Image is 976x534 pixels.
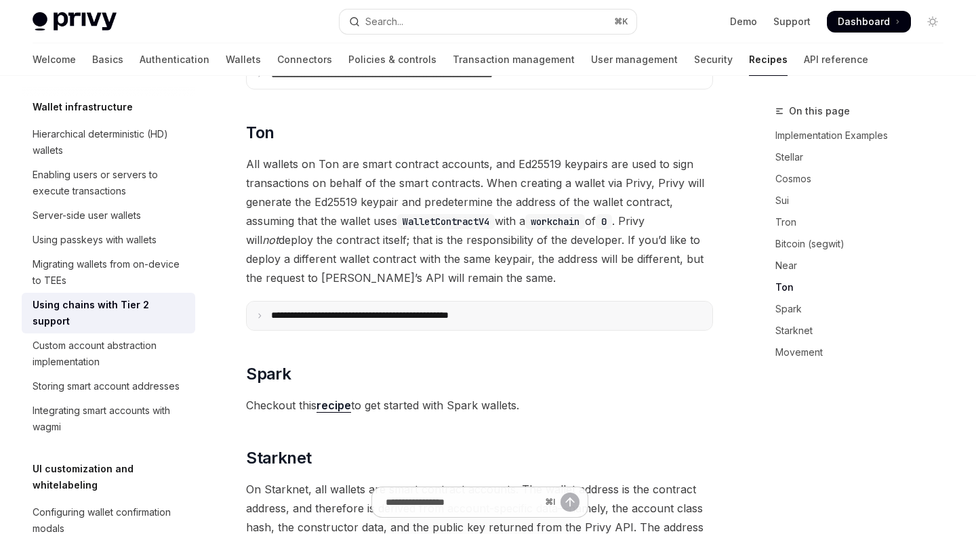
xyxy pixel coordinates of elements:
a: Movement [775,342,954,363]
div: Using chains with Tier 2 support [33,297,187,329]
a: Sui [775,190,954,211]
a: Near [775,255,954,276]
a: Support [773,15,811,28]
img: light logo [33,12,117,31]
a: Basics [92,43,123,76]
div: Search... [365,14,403,30]
span: Spark [246,363,291,385]
a: Connectors [277,43,332,76]
h5: Wallet infrastructure [33,99,133,115]
a: Cosmos [775,168,954,190]
a: Storing smart account addresses [22,374,195,398]
div: Server-side user wallets [33,207,141,224]
a: Implementation Examples [775,125,954,146]
a: API reference [804,43,868,76]
div: Enabling users or servers to execute transactions [33,167,187,199]
a: Dashboard [827,11,911,33]
a: Enabling users or servers to execute transactions [22,163,195,203]
span: Starknet [246,447,311,469]
a: Demo [730,15,757,28]
button: Open search [340,9,636,34]
a: Recipes [749,43,788,76]
div: Hierarchical deterministic (HD) wallets [33,126,187,159]
a: Policies & controls [348,43,436,76]
a: Using passkeys with wallets [22,228,195,252]
div: Storing smart account addresses [33,378,180,394]
a: Starknet [775,320,954,342]
a: Welcome [33,43,76,76]
input: Ask a question... [386,487,540,517]
div: Custom account abstraction implementation [33,337,187,370]
span: On this page [789,103,850,119]
code: workchain [525,214,585,229]
code: 0 [596,214,612,229]
span: All wallets on Ton are smart contract accounts, and Ed25519 keypairs are used to sign transaction... [246,155,713,287]
a: Server-side user wallets [22,203,195,228]
div: Integrating smart accounts with wagmi [33,403,187,435]
span: ⌘ K [614,16,628,27]
a: Wallets [226,43,261,76]
h5: UI customization and whitelabeling [33,461,195,493]
a: Stellar [775,146,954,168]
a: Using chains with Tier 2 support [22,293,195,333]
a: recipe [317,398,351,413]
a: Integrating smart accounts with wagmi [22,398,195,439]
a: Ton [775,276,954,298]
a: Security [694,43,733,76]
span: Dashboard [838,15,890,28]
a: Bitcoin (segwit) [775,233,954,255]
div: Migrating wallets from on-device to TEEs [33,256,187,289]
div: Using passkeys with wallets [33,232,157,248]
a: Migrating wallets from on-device to TEEs [22,252,195,293]
button: Send message [561,493,579,512]
button: Toggle dark mode [922,11,943,33]
em: not [262,233,279,247]
a: Tron [775,211,954,233]
code: WalletContractV4 [397,214,495,229]
a: Spark [775,298,954,320]
a: User management [591,43,678,76]
a: Custom account abstraction implementation [22,333,195,374]
span: Checkout this to get started with Spark wallets. [246,396,713,415]
a: Transaction management [453,43,575,76]
a: Hierarchical deterministic (HD) wallets [22,122,195,163]
a: Authentication [140,43,209,76]
span: Ton [246,122,274,144]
